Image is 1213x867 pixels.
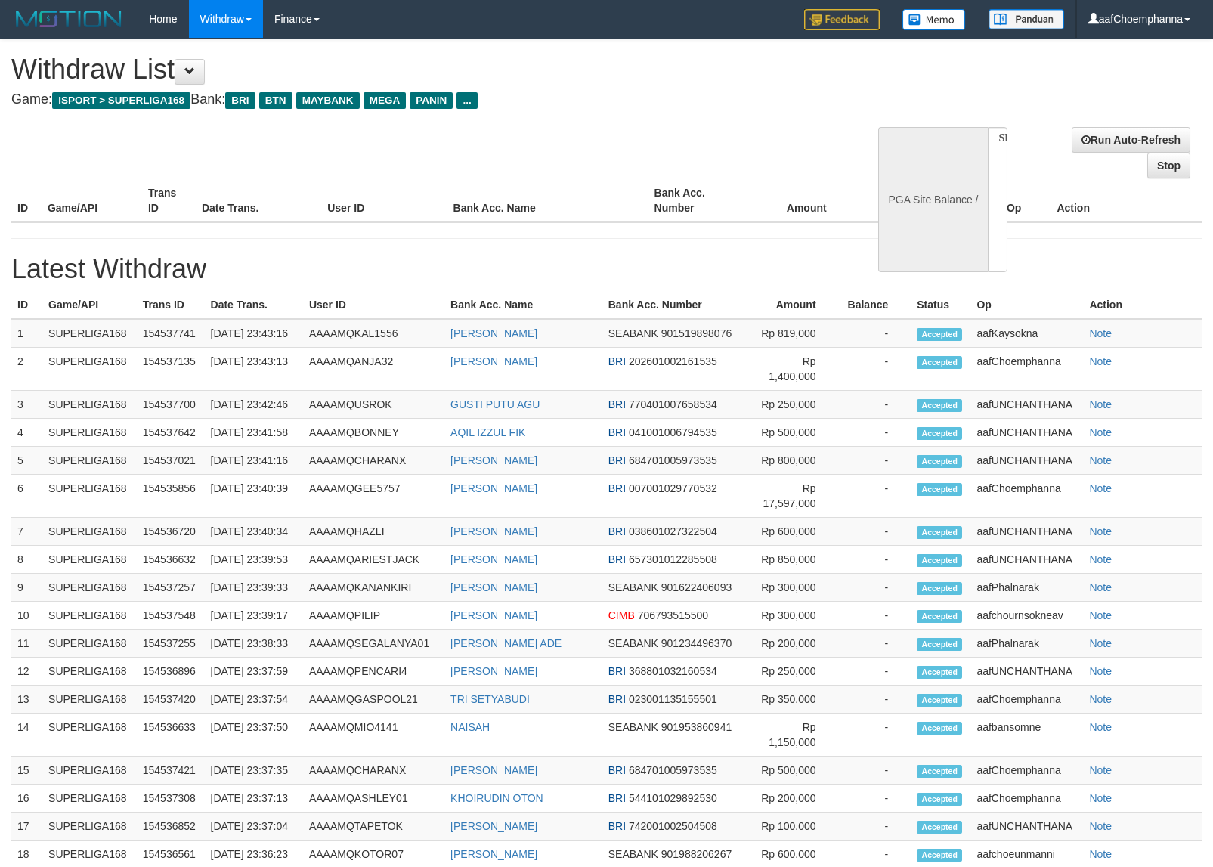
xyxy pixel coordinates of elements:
th: ID [11,179,42,222]
span: ISPORT > SUPERLIGA168 [52,92,190,109]
td: [DATE] 23:42:46 [205,391,303,419]
a: Note [1089,848,1112,860]
a: Note [1089,398,1112,410]
a: Note [1089,693,1112,705]
img: MOTION_logo.png [11,8,126,30]
td: - [839,419,911,447]
span: BRI [608,665,626,677]
span: PANIN [410,92,453,109]
span: BRI [608,426,626,438]
a: GUSTI PUTU AGU [450,398,540,410]
td: [DATE] 23:39:33 [205,574,303,602]
td: - [839,630,911,658]
th: Date Trans. [205,291,303,319]
a: [PERSON_NAME] [450,525,537,537]
td: [DATE] 23:37:54 [205,686,303,714]
td: - [839,757,911,785]
td: 154537421 [137,757,205,785]
th: Amount [753,291,839,319]
a: [PERSON_NAME] [450,581,537,593]
td: Rp 300,000 [753,574,839,602]
span: 657301012285508 [629,553,717,565]
span: SEABANK [608,581,658,593]
td: 154537642 [137,419,205,447]
td: AAAAMQUSROK [303,391,444,419]
td: 10 [11,602,42,630]
span: Accepted [917,666,962,679]
th: Op [1001,179,1051,222]
span: CIMB [608,609,635,621]
span: 544101029892530 [629,792,717,804]
td: AAAAMQMIO4141 [303,714,444,757]
th: Game/API [42,179,142,222]
td: 154536633 [137,714,205,757]
td: 4 [11,419,42,447]
a: KHOIRUDIN OTON [450,792,543,804]
a: Note [1089,327,1112,339]
td: - [839,447,911,475]
td: aafUNCHANTHANA [970,658,1083,686]
a: [PERSON_NAME] [450,454,537,466]
td: 2 [11,348,42,391]
td: AAAAMQTAPETOK [303,813,444,841]
span: 368801032160534 [629,665,717,677]
th: Date Trans. [196,179,321,222]
th: User ID [303,291,444,319]
span: SEABANK [608,848,658,860]
td: [DATE] 23:41:16 [205,447,303,475]
td: AAAAMQPENCARI4 [303,658,444,686]
td: 5 [11,447,42,475]
td: Rp 819,000 [753,319,839,348]
td: Rp 500,000 [753,757,839,785]
span: 770401007658534 [629,398,717,410]
a: Note [1089,553,1112,565]
a: [PERSON_NAME] [450,553,537,565]
span: 901988206267 [661,848,732,860]
th: Bank Acc. Name [447,179,648,222]
span: BRI [608,482,626,494]
td: aafUNCHANTHANA [970,546,1083,574]
td: SUPERLIGA168 [42,813,137,841]
a: Run Auto-Refresh [1072,127,1190,153]
td: Rp 600,000 [753,518,839,546]
a: Note [1089,581,1112,593]
td: - [839,574,911,602]
span: Accepted [917,399,962,412]
span: BRI [225,92,255,109]
td: AAAAMQCHARANX [303,757,444,785]
a: [PERSON_NAME] [450,355,537,367]
img: Button%20Memo.svg [902,9,966,30]
td: 16 [11,785,42,813]
a: [PERSON_NAME] [450,665,537,677]
th: Action [1051,179,1202,222]
td: 11 [11,630,42,658]
td: 154537741 [137,319,205,348]
td: - [839,602,911,630]
td: aafbansomne [970,714,1083,757]
td: AAAAMQGEE5757 [303,475,444,518]
td: 154536852 [137,813,205,841]
td: 154537255 [137,630,205,658]
td: SUPERLIGA168 [42,348,137,391]
td: aafChoemphanna [970,757,1083,785]
td: [DATE] 23:40:34 [205,518,303,546]
span: 901622406093 [661,581,732,593]
td: SUPERLIGA168 [42,602,137,630]
td: [DATE] 23:37:04 [205,813,303,841]
th: Bank Acc. Name [444,291,602,319]
th: ID [11,291,42,319]
a: Note [1089,792,1112,804]
td: - [839,714,911,757]
span: MEGA [364,92,407,109]
a: Note [1089,820,1112,832]
td: 8 [11,546,42,574]
span: SEABANK [608,637,658,649]
span: BRI [608,792,626,804]
a: Note [1089,609,1112,621]
td: AAAAMQCHARANX [303,447,444,475]
td: aafPhalnarak [970,630,1083,658]
a: [PERSON_NAME] [450,327,537,339]
td: 1 [11,319,42,348]
a: NAISAH [450,721,490,733]
td: SUPERLIGA168 [42,686,137,714]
